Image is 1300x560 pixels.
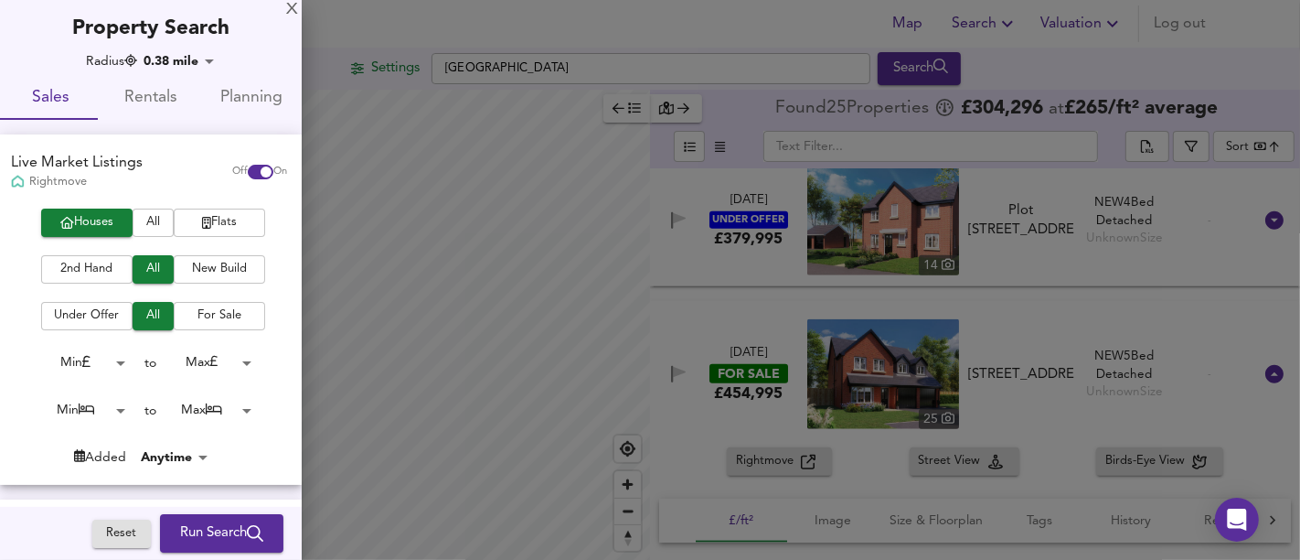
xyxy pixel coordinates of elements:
div: to [145,354,157,372]
span: Sales [11,84,90,113]
div: Rightmove [11,174,143,190]
div: X [286,4,298,16]
span: All [142,212,165,233]
span: Planning [212,84,291,113]
span: Run Search [180,522,263,545]
button: Under Offer [41,302,133,330]
span: New Build [183,259,256,280]
div: 0.38 mile [138,52,220,70]
button: All [133,302,174,330]
span: 2nd Hand [50,259,123,280]
button: 2nd Hand [41,255,133,284]
button: For Sale [174,302,265,330]
div: Max [157,349,258,377]
div: Radius [86,52,137,70]
span: Rentals [112,84,190,113]
span: All [142,306,165,327]
div: Min [31,349,132,377]
img: Rightmove [11,175,25,190]
button: Flats [174,209,265,237]
span: All [142,259,165,280]
button: Run Search [160,514,283,553]
span: Reset [101,523,142,544]
div: to [145,402,157,420]
button: All [133,209,174,237]
button: All [133,255,174,284]
span: For Sale [183,306,256,327]
div: Anytime [135,448,214,467]
div: Live Market Listings [11,153,143,174]
span: Flats [183,212,256,233]
span: Under Offer [50,306,123,327]
div: Open Intercom Messenger [1215,498,1259,542]
button: Reset [92,520,151,548]
div: Max [157,396,258,425]
div: Min [31,396,132,425]
span: On [273,165,287,179]
button: New Build [174,255,265,284]
button: Houses [41,209,133,237]
div: Added [74,448,126,467]
span: Off [232,165,248,179]
span: Houses [50,212,123,233]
